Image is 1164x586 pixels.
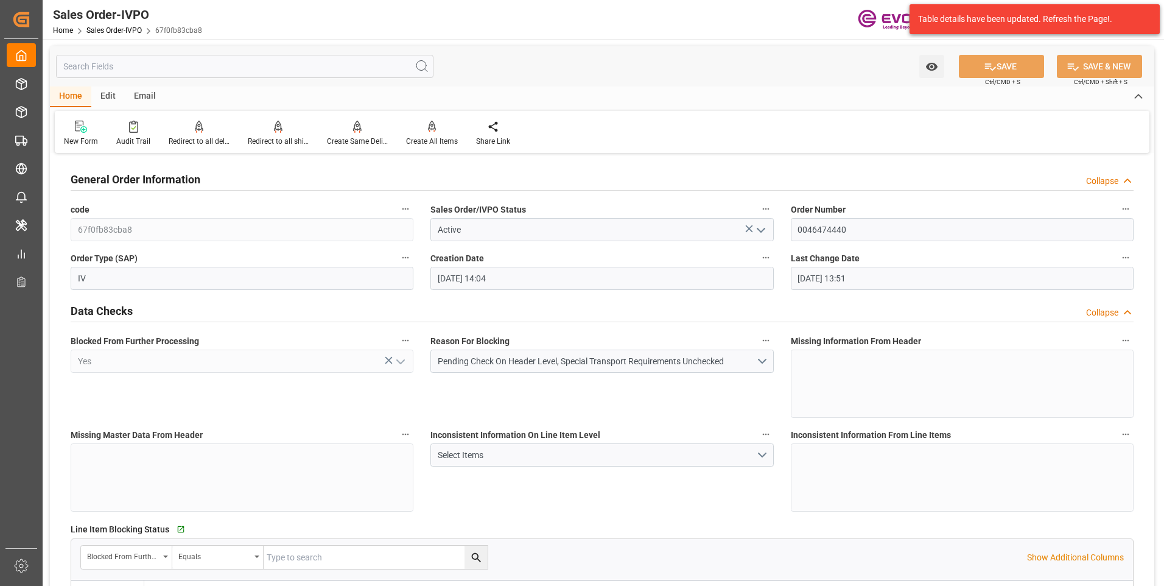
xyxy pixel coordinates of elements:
button: Inconsistent Information From Line Items [1118,426,1134,442]
button: Last Change Date [1118,250,1134,266]
div: Table details have been updated. Refresh the Page!. [918,13,1142,26]
button: Order Number [1118,201,1134,217]
div: Edit [91,86,125,107]
span: Order Number [791,203,846,216]
button: open menu [172,546,264,569]
span: Blocked From Further Processing [71,335,199,348]
span: Line Item Blocking Status [71,523,169,536]
span: Ctrl/CMD + S [985,77,1020,86]
div: Redirect to all shipments [248,136,309,147]
button: Creation Date [758,250,774,266]
div: Create Same Delivery Date [327,136,388,147]
div: Blocked From Further Processing [87,548,159,562]
div: Sales Order-IVPO [53,5,202,24]
button: open menu [430,443,773,467]
a: Home [53,26,73,35]
div: Collapse [1086,175,1118,188]
button: search button [465,546,488,569]
div: Audit Trail [116,136,150,147]
span: Missing Information From Header [791,335,921,348]
img: Evonik-brand-mark-Deep-Purple-RGB.jpeg_1700498283.jpeg [858,9,937,30]
button: open menu [751,221,769,239]
span: Creation Date [430,252,484,265]
div: Collapse [1086,306,1118,319]
span: Ctrl/CMD + Shift + S [1074,77,1127,86]
a: Sales Order-IVPO [86,26,142,35]
span: code [71,203,89,216]
h2: General Order Information [71,171,200,188]
button: open menu [391,352,409,371]
div: Redirect to all deliveries [169,136,230,147]
button: SAVE [959,55,1044,78]
button: Missing Information From Header [1118,333,1134,348]
span: Last Change Date [791,252,860,265]
div: Pending Check On Header Level, Special Transport Requirements Unchecked [438,355,756,368]
h2: Data Checks [71,303,133,319]
input: DD.MM.YYYY HH:MM [430,267,773,290]
span: Reason For Blocking [430,335,510,348]
button: code [398,201,413,217]
button: Reason For Blocking [758,333,774,348]
div: Equals [178,548,250,562]
div: Select Items [438,449,756,462]
button: SAVE & NEW [1057,55,1142,78]
button: Order Type (SAP) [398,250,413,266]
input: Type to search [264,546,488,569]
div: Email [125,86,165,107]
button: open menu [430,350,773,373]
div: Share Link [476,136,510,147]
button: open menu [81,546,172,569]
button: Sales Order/IVPO Status [758,201,774,217]
button: Blocked From Further Processing [398,333,413,348]
span: Sales Order/IVPO Status [430,203,526,216]
button: Missing Master Data From Header [398,426,413,442]
span: Inconsistent Information On Line Item Level [430,429,600,442]
button: Inconsistent Information On Line Item Level [758,426,774,442]
span: Inconsistent Information From Line Items [791,429,951,442]
input: Search Fields [56,55,433,78]
p: Show Additional Columns [1027,551,1124,564]
div: Create All Items [406,136,458,147]
span: Order Type (SAP) [71,252,138,265]
div: New Form [64,136,98,147]
div: Home [50,86,91,107]
span: Missing Master Data From Header [71,429,203,442]
button: open menu [919,55,944,78]
input: DD.MM.YYYY HH:MM [791,267,1134,290]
